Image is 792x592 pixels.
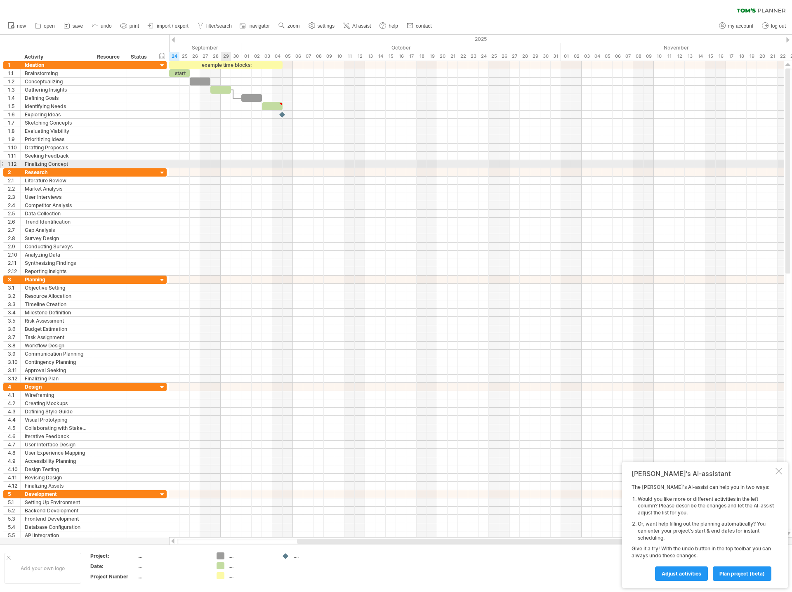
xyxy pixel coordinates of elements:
[592,52,602,61] div: Tuesday, 4 November 2025
[530,52,540,61] div: Wednesday, 29 October 2025
[8,490,20,498] div: 5
[386,52,396,61] div: Wednesday, 15 October 2025
[8,399,20,407] div: 4.2
[25,317,89,325] div: Risk Assessment
[8,358,20,366] div: 3.10
[25,523,89,531] div: Database Configuration
[25,391,89,399] div: Wireframing
[8,449,20,457] div: 4.8
[131,53,149,61] div: Status
[458,52,468,61] div: Wednesday, 22 October 2025
[8,160,20,168] div: 1.12
[8,441,20,448] div: 4.7
[25,61,89,69] div: Ideation
[8,531,20,539] div: 5.5
[582,52,592,61] div: Monday, 3 November 2025
[8,342,20,349] div: 3.8
[250,23,270,29] span: navigator
[25,292,89,300] div: Resource Allocation
[25,226,89,234] div: Gap Analysis
[8,234,20,242] div: 2.8
[25,94,89,102] div: Defining Goals
[8,267,20,275] div: 2.12
[238,21,272,31] a: navigator
[623,52,633,61] div: Friday, 7 November 2025
[8,523,20,531] div: 5.4
[25,309,89,316] div: Milestone Definition
[90,563,136,570] div: Date:
[8,416,20,424] div: 4.4
[389,23,398,29] span: help
[8,474,20,481] div: 4.11
[8,102,20,110] div: 1.5
[728,23,753,29] span: my account
[306,21,337,31] a: settings
[8,432,20,440] div: 4.6
[25,383,89,391] div: Design
[551,52,561,61] div: Friday, 31 October 2025
[25,350,89,358] div: Communication Planning
[437,52,448,61] div: Monday, 20 October 2025
[8,201,20,209] div: 2.4
[771,23,786,29] span: log out
[8,515,20,523] div: 5.3
[25,185,89,193] div: Market Analysis
[8,465,20,473] div: 4.10
[655,566,708,581] a: Adjust activities
[520,52,530,61] div: Tuesday, 28 October 2025
[8,218,20,226] div: 2.6
[25,251,89,259] div: Analyzing Data
[632,484,774,580] div: The [PERSON_NAME]'s AI-assist can help you in two ways: Give it a try! With the undo button in th...
[365,52,375,61] div: Monday, 13 October 2025
[272,52,283,61] div: Saturday, 4 October 2025
[8,482,20,490] div: 4.12
[396,52,406,61] div: Thursday, 16 October 2025
[25,474,89,481] div: Revising Design
[767,52,778,61] div: Friday, 21 November 2025
[229,552,273,559] div: ....
[179,52,190,61] div: Thursday, 25 September 2025
[25,86,89,94] div: Gathering Insights
[8,193,20,201] div: 2.3
[25,276,89,283] div: Planning
[25,152,89,160] div: Seeking Feedback
[8,251,20,259] div: 2.10
[229,572,273,579] div: ....
[509,52,520,61] div: Monday, 27 October 2025
[25,168,89,176] div: Research
[25,119,89,127] div: Sketching Concepts
[25,259,89,267] div: Synthesizing Findings
[662,571,701,577] span: Adjust activities
[25,218,89,226] div: Trend Identification
[241,43,561,52] div: October 2025
[324,52,334,61] div: Thursday, 9 October 2025
[427,52,437,61] div: Sunday, 19 October 2025
[101,23,112,29] span: undo
[8,61,20,69] div: 1
[283,52,293,61] div: Sunday, 5 October 2025
[17,23,26,29] span: new
[8,69,20,77] div: 1.1
[633,52,643,61] div: Saturday, 8 November 2025
[25,408,89,415] div: Defining Style Guide
[25,457,89,465] div: Accessibility Planning
[747,52,757,61] div: Wednesday, 19 November 2025
[685,52,695,61] div: Thursday, 13 November 2025
[478,52,489,61] div: Friday, 24 October 2025
[294,552,339,559] div: ....
[137,563,207,570] div: ....
[157,23,189,29] span: import / export
[25,69,89,77] div: Brainstorming
[25,243,89,250] div: Conducting Surveys
[25,531,89,539] div: API Integration
[169,52,179,61] div: Wednesday, 24 September 2025
[8,284,20,292] div: 3.1
[341,21,373,31] a: AI assist
[25,333,89,341] div: Task Assignment
[8,144,20,151] div: 1.10
[8,383,20,391] div: 4
[25,160,89,168] div: Finalizing Concept
[8,375,20,382] div: 3.12
[25,449,89,457] div: User Experience Mapping
[674,52,685,61] div: Wednesday, 12 November 2025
